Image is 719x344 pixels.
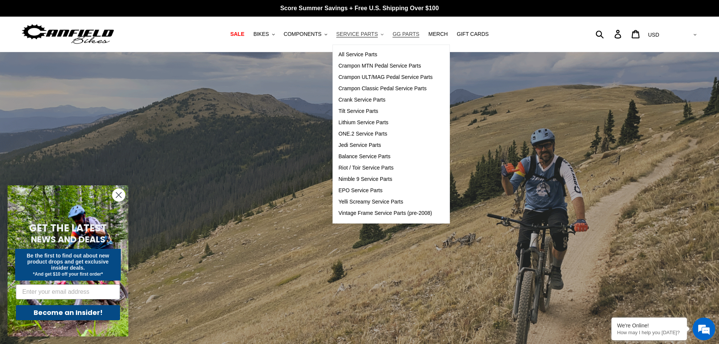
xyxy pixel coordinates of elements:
[333,106,439,117] a: Tilt Service Parts
[428,31,448,37] span: MERCH
[336,31,378,37] span: SERVICE PARTS
[333,128,439,140] a: ONE.2 Service Parts
[16,284,120,299] input: Enter your email address
[425,29,451,39] a: MERCH
[389,29,423,39] a: GG PARTS
[339,142,381,148] span: Jedi Service Parts
[339,210,432,216] span: Vintage Frame Service Parts (pre-2008)
[339,187,383,194] span: EPO Service Parts
[339,85,426,92] span: Crampon Classic Pedal Service Parts
[333,49,439,60] a: All Service Parts
[339,119,388,126] span: Lithium Service Parts
[339,97,385,103] span: Crank Service Parts
[280,29,331,39] button: COMPONENTS
[339,51,377,58] span: All Service Parts
[339,74,433,80] span: Crampon ULT/MAG Pedal Service Parts
[339,165,394,171] span: Riot / Toir Service Parts
[339,108,378,114] span: Tilt Service Parts
[339,131,387,137] span: ONE.2 Service Parts
[339,63,421,69] span: Crampon MTN Pedal Service Parts
[333,162,439,174] a: Riot / Toir Service Parts
[230,31,244,37] span: SALE
[16,305,120,320] button: Become an Insider!
[21,22,115,46] img: Canfield Bikes
[249,29,278,39] button: BIKES
[31,233,105,245] span: NEWS AND DEALS
[253,31,269,37] span: BIKES
[339,176,392,182] span: Nimble 9 Service Parts
[333,29,387,39] button: SERVICE PARTS
[112,188,125,202] button: Close dialog
[333,72,439,83] a: Crampon ULT/MAG Pedal Service Parts
[33,271,103,277] span: *And get $10 off your first order*
[27,253,109,271] span: Be the first to find out about new product drops and get exclusive insider deals.
[284,31,322,37] span: COMPONENTS
[333,83,439,94] a: Crampon Classic Pedal Service Parts
[333,174,439,185] a: Nimble 9 Service Parts
[333,151,439,162] a: Balance Service Parts
[453,29,493,39] a: GIFT CARDS
[617,322,681,329] div: We're Online!
[333,208,439,219] a: Vintage Frame Service Parts (pre-2008)
[339,199,403,205] span: Yelli Screamy Service Parts
[333,140,439,151] a: Jedi Service Parts
[600,26,619,42] input: Search
[333,196,439,208] a: Yelli Screamy Service Parts
[457,31,489,37] span: GIFT CARDS
[617,330,681,335] p: How may I help you today?
[226,29,248,39] a: SALE
[339,153,391,160] span: Balance Service Parts
[333,185,439,196] a: EPO Service Parts
[29,221,107,235] span: GET THE LATEST
[333,60,439,72] a: Crampon MTN Pedal Service Parts
[333,94,439,106] a: Crank Service Parts
[333,117,439,128] a: Lithium Service Parts
[393,31,419,37] span: GG PARTS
